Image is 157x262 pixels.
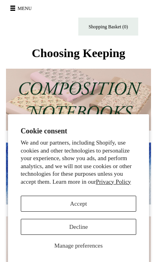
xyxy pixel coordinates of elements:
[6,69,151,131] img: 202302 Composition ledgers.jpg__PID:69722ee6-fa44-49dd-a067-31375e5d54ec
[21,196,137,212] button: Accept
[54,242,103,249] span: Manage preferences
[21,219,137,235] button: Decline
[32,53,125,58] a: Choosing Keeping
[32,46,125,60] span: Choosing Keeping
[21,242,137,249] button: Manage preferences
[6,143,151,204] img: New.jpg__PID:f73bdf93-380a-4a35-bcfe-7823039498e1
[21,127,137,135] h2: Cookie consent
[78,18,138,36] a: Shopping Basket (0)
[8,2,36,15] button: Menu
[96,179,131,185] a: Privacy Policy
[21,139,137,186] p: We and our partners, including Shopify, use cookies and other technologies to personalize your ex...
